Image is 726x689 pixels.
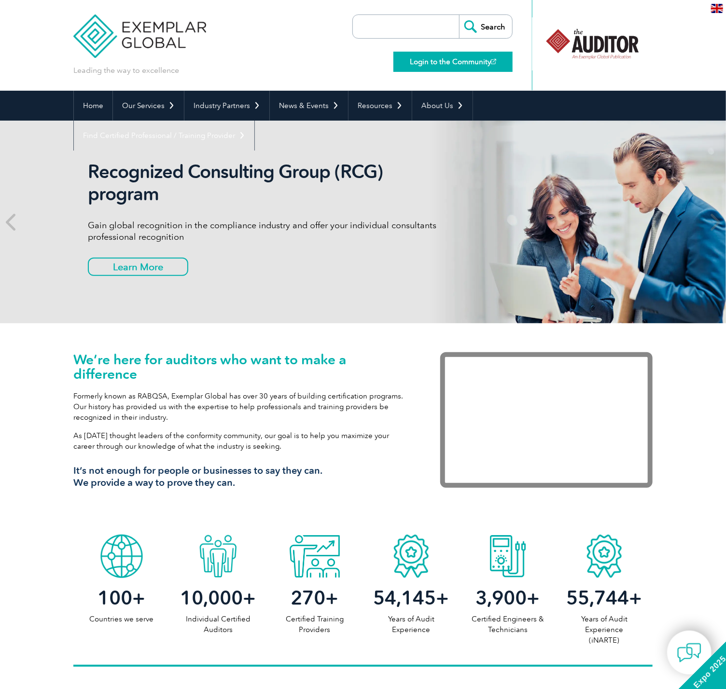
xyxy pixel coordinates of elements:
[73,391,411,423] p: Formerly known as RABQSA, Exemplar Global has over 30 years of building certification programs. O...
[74,121,254,151] a: Find Certified Professional / Training Provider
[475,586,527,609] span: 3,900
[363,614,460,635] p: Years of Audit Experience
[393,52,513,72] a: Login to the Community
[73,352,411,381] h1: We’re here for auditors who want to make a difference
[266,590,363,606] h2: +
[291,586,325,609] span: 270
[73,430,411,452] p: As [DATE] thought leaders of the conformity community, our goal is to help you maximize your care...
[73,465,411,489] h3: It’s not enough for people or businesses to say they can. We provide a way to prove they can.
[566,586,629,609] span: 55,744
[73,614,170,624] p: Countries we serve
[73,590,170,606] h2: +
[677,641,701,665] img: contact-chat.png
[460,614,556,635] p: Certified Engineers & Technicians
[88,258,188,276] a: Learn More
[363,590,460,606] h2: +
[412,91,473,121] a: About Us
[88,161,450,205] h2: Recognized Consulting Group (RCG) program
[184,91,269,121] a: Industry Partners
[266,614,363,635] p: Certified Training Providers
[113,91,184,121] a: Our Services
[349,91,412,121] a: Resources
[170,590,266,606] h2: +
[491,59,496,64] img: open_square.png
[74,91,112,121] a: Home
[711,4,723,13] img: en
[373,586,436,609] span: 54,145
[459,15,512,38] input: Search
[88,220,450,243] p: Gain global recognition in the compliance industry and offer your individual consultants professi...
[180,586,243,609] span: 10,000
[73,65,179,76] p: Leading the way to excellence
[270,91,348,121] a: News & Events
[460,590,556,606] h2: +
[170,614,266,635] p: Individual Certified Auditors
[556,614,653,646] p: Years of Audit Experience (iNARTE)
[556,590,653,606] h2: +
[440,352,653,488] iframe: Exemplar Global: Working together to make a difference
[98,586,132,609] span: 100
